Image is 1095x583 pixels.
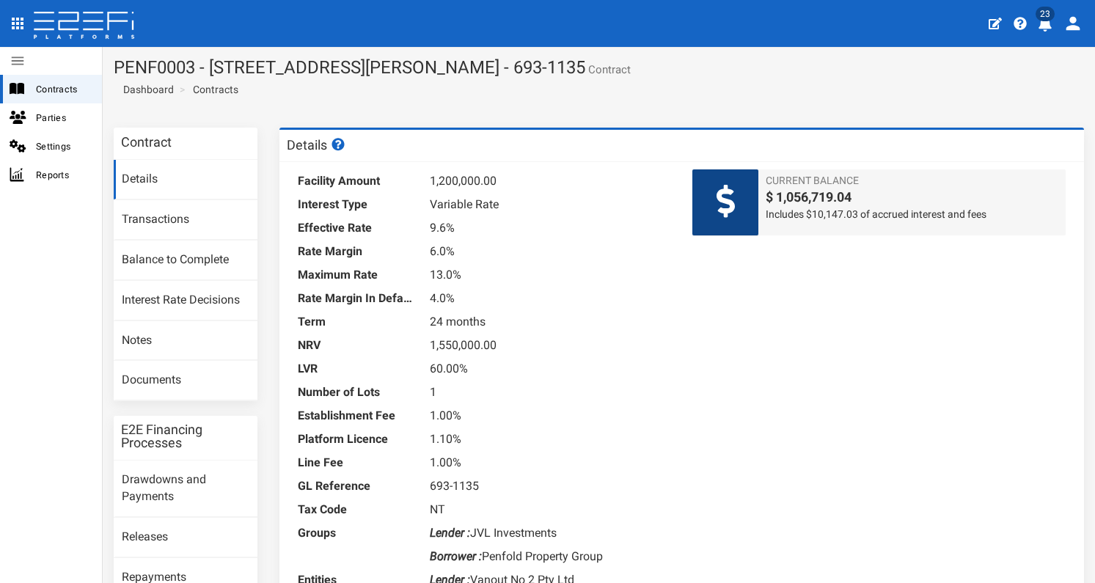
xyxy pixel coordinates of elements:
dd: NT [430,498,671,521]
dt: GL Reference [298,474,415,498]
dt: Term [298,310,415,334]
dt: Rate Margin [298,240,415,263]
span: $ 1,056,719.04 [766,188,1058,207]
dt: Rate Margin In Default [298,287,415,310]
span: Parties [36,109,90,126]
a: Interest Rate Decisions [114,281,257,320]
dt: Line Fee [298,451,415,474]
a: Releases [114,518,257,557]
dd: 1,200,000.00 [430,169,671,193]
dd: 60.00% [430,357,671,381]
dd: 6.0% [430,240,671,263]
span: Includes $10,147.03 of accrued interest and fees [766,207,1058,221]
i: Borrower : [430,549,482,563]
span: Dashboard [117,84,174,95]
h3: Contract [121,136,172,149]
a: Contracts [193,82,238,97]
span: Current Balance [766,173,1058,188]
dt: Establishment Fee [298,404,415,428]
span: Reports [36,166,90,183]
dt: Maximum Rate [298,263,415,287]
a: Transactions [114,200,257,240]
a: Drawdowns and Payments [114,461,257,517]
dd: 24 months [430,310,671,334]
a: Notes [114,321,257,361]
a: Balance to Complete [114,241,257,280]
dt: Tax Code [298,498,415,521]
small: Contract [585,65,631,76]
dt: NRV [298,334,415,357]
i: Lender : [430,526,470,540]
dt: Effective Rate [298,216,415,240]
h3: E2E Financing Processes [121,423,250,450]
h1: PENF0003 - [STREET_ADDRESS][PERSON_NAME] - 693-1135 [114,58,1084,77]
dd: 4.0% [430,287,671,310]
a: Dashboard [117,82,174,97]
dd: 1.00% [430,451,671,474]
dt: Groups [298,521,415,545]
span: Settings [36,138,90,155]
a: Documents [114,361,257,400]
dd: Penfold Property Group [430,545,671,568]
dd: 1 [430,381,671,404]
dd: 693-1135 [430,474,671,498]
dd: 1,550,000.00 [430,334,671,357]
dd: 13.0% [430,263,671,287]
dd: 1.00% [430,404,671,428]
dt: LVR [298,357,415,381]
h3: Details [287,138,347,152]
dd: Variable Rate [430,193,671,216]
dt: Platform Licence [298,428,415,451]
dt: Number of Lots [298,381,415,404]
span: Contracts [36,81,90,98]
dd: 9.6% [430,216,671,240]
dt: Interest Type [298,193,415,216]
dd: JVL Investments [430,521,671,545]
dd: 1.10% [430,428,671,451]
dt: Facility Amount [298,169,415,193]
a: Details [114,160,257,199]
